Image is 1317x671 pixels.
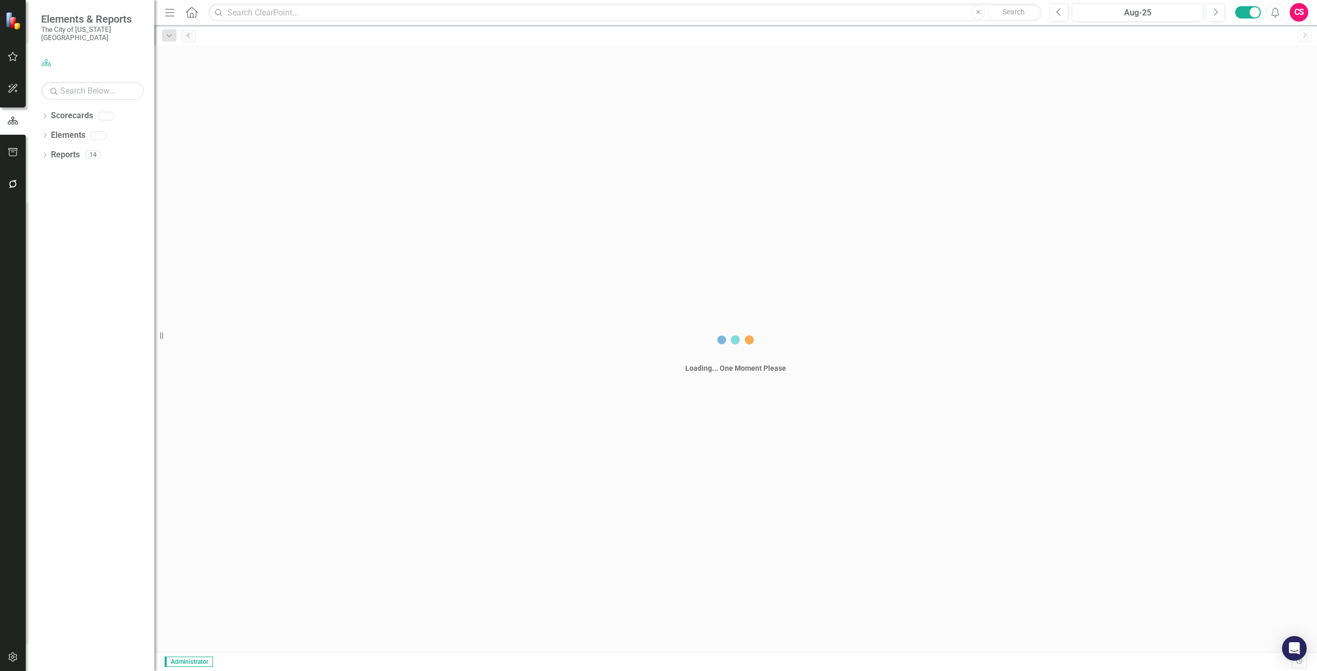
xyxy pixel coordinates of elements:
span: Search [1003,8,1025,16]
span: Elements & Reports [41,13,144,25]
span: Administrator [165,657,213,667]
img: ClearPoint Strategy [5,12,23,30]
a: Scorecards [51,110,93,122]
input: Search ClearPoint... [208,4,1042,22]
a: Reports [51,149,80,161]
div: 14 [85,151,101,159]
button: Aug-25 [1072,3,1203,22]
div: Open Intercom Messenger [1282,636,1307,661]
button: Search [988,5,1039,20]
input: Search Below... [41,82,144,100]
button: CS [1290,3,1308,22]
div: Aug-25 [1075,7,1200,19]
small: The City of [US_STATE][GEOGRAPHIC_DATA] [41,25,144,42]
a: Elements [51,130,85,141]
div: Loading... One Moment Please [685,363,786,373]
